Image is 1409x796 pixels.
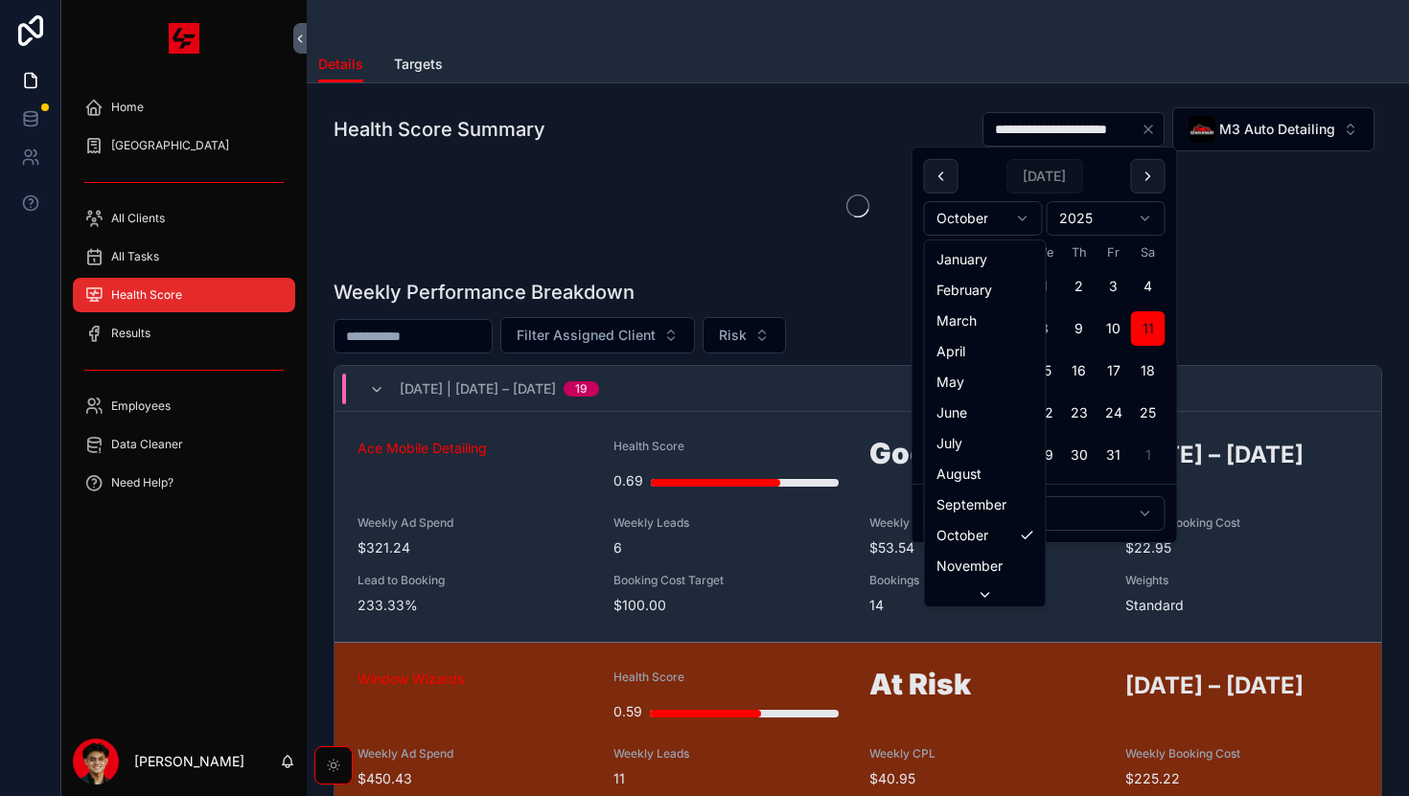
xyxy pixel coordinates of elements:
span: August [936,465,982,484]
span: September [936,495,1006,514]
span: June [936,403,967,422]
span: March [936,311,977,330]
span: January [936,250,987,269]
span: November [936,557,1003,576]
span: July [936,434,962,453]
span: October [936,526,988,545]
span: May [936,373,964,392]
span: April [936,342,965,361]
span: February [936,281,992,300]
